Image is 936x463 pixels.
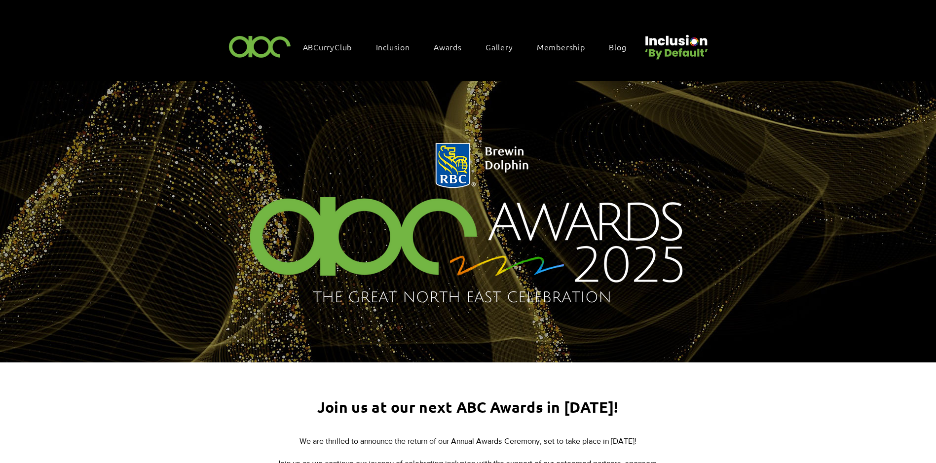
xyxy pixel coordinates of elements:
a: Gallery [481,36,528,57]
a: ABCurryClub [298,36,367,57]
div: Inclusion [371,36,425,57]
span: Blog [609,41,626,52]
span: Join us at our next ABC Awards in [DATE]! [317,398,618,416]
span: Membership [537,41,585,52]
img: Northern Insights Double Pager Apr 2025.png [223,132,713,319]
nav: Site [298,36,641,57]
img: Untitled design (22).png [641,27,710,61]
span: ABCurryClub [303,41,352,52]
span: We are thrilled to announce the return of our Annual Awards Ceremony, set to take place in [DATE]! [300,437,636,445]
img: ABC-Logo-Blank-Background-01-01-2.png [226,32,294,61]
a: Blog [604,36,641,57]
span: Gallery [486,41,513,52]
span: Inclusion [376,41,410,52]
div: Awards [429,36,477,57]
a: Membership [532,36,600,57]
span: Awards [434,41,462,52]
